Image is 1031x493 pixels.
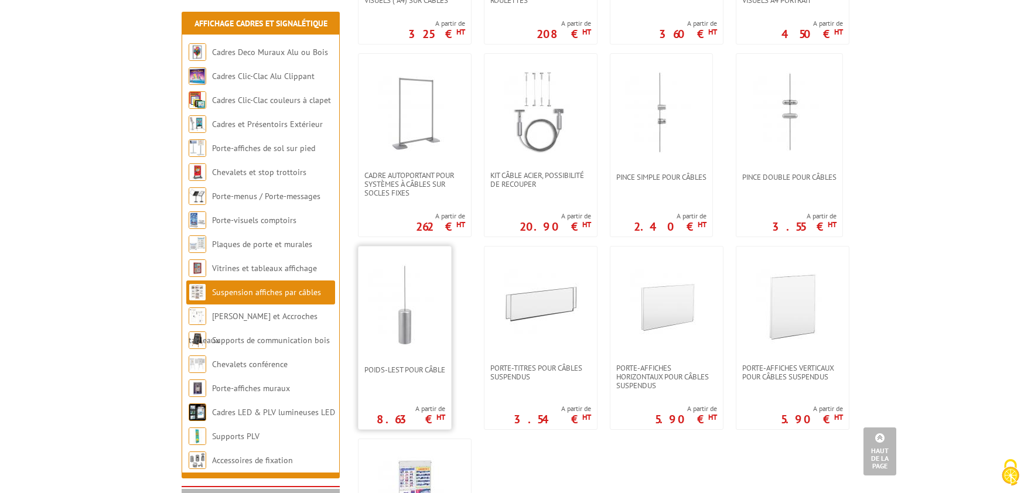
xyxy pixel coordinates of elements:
[189,43,206,61] img: Cadres Deco Muraux Alu ou Bois
[359,171,471,197] a: Cadre autoportant pour systèmes à câbles sur socles fixes
[537,30,591,37] p: 208 €
[781,19,843,28] span: A partir de
[189,211,206,229] img: Porte-visuels comptoirs
[374,71,456,153] img: Cadre autoportant pour systèmes à câbles sur socles fixes
[610,173,712,182] a: Pince simple pour câbles
[189,451,206,469] img: Accessoires de fixation
[749,71,831,153] img: Pince double pour câbles
[537,19,591,28] span: A partir de
[582,27,591,37] sup: HT
[500,264,582,346] img: Porte-titres pour câbles suspendus
[212,455,293,465] a: Accessoires de fixation
[189,307,206,325] img: Cimaises et Accroches tableaux
[212,215,296,225] a: Porte-visuels comptoirs
[655,416,717,423] p: 5.90 €
[189,67,206,85] img: Cadres Clic-Clac Alu Clippant
[189,187,206,205] img: Porte-menus / Porte-messages
[616,173,706,182] span: Pince simple pour câbles
[781,404,843,413] span: A partir de
[212,335,330,345] a: Supports de communication bois
[520,223,591,230] p: 20.90 €
[189,235,206,253] img: Plaques de porte et murales
[772,223,837,230] p: 3.55 €
[359,365,451,374] a: Poids-lest pour câble
[189,403,206,421] img: Cadres LED & PLV lumineuses LED
[863,427,896,475] a: Haut de la page
[189,283,206,301] img: Suspension affiches par câbles
[834,412,843,422] sup: HT
[416,211,465,221] span: A partir de
[212,191,320,201] a: Porte-menus / Porte-messages
[189,163,206,181] img: Chevalets et stop trottoirs
[490,171,591,189] span: Kit Câble acier, possibilité de recouper
[781,30,843,37] p: 450 €
[212,95,331,105] a: Cadres Clic-Clac couleurs à clapet
[364,365,445,374] span: Poids-lest pour câble
[514,416,591,423] p: 3.54 €
[736,364,849,381] a: Porte-affiches verticaux pour câbles suspendus
[456,27,465,37] sup: HT
[189,379,206,397] img: Porte-affiches muraux
[620,71,702,153] img: Pince simple pour câbles
[456,220,465,230] sup: HT
[212,71,315,81] a: Cadres Clic-Clac Alu Clippant
[634,223,706,230] p: 2.40 €
[212,143,315,153] a: Porte-affiches de sol sur pied
[634,211,706,221] span: A partir de
[484,364,597,381] a: Porte-titres pour câbles suspendus
[212,383,290,393] a: Porte-affiches muraux
[996,458,1025,487] img: Cookies (fenêtre modale)
[659,30,717,37] p: 360 €
[212,119,323,129] a: Cadres et Présentoirs Extérieur
[742,173,837,182] span: Pince double pour câbles
[484,171,597,189] a: Kit Câble acier, possibilité de recouper
[194,18,327,29] a: Affichage Cadres et Signalétique
[212,359,288,369] a: Chevalets conférence
[212,287,321,297] a: Suspension affiches par câbles
[212,167,306,177] a: Chevalets et stop trottoirs
[212,431,260,441] a: Supports PLV
[500,71,582,153] img: Kit Câble acier, possibilité de recouper
[364,264,446,346] img: Poids-lest pour câble
[659,19,717,28] span: A partir de
[189,311,318,345] a: [PERSON_NAME] et Accroches tableaux
[189,259,206,277] img: Vitrines et tableaux affichage
[708,27,717,37] sup: HT
[189,427,206,445] img: Supports PLV
[736,173,842,182] a: Pince double pour câbles
[582,412,591,422] sup: HT
[708,412,717,422] sup: HT
[212,407,335,417] a: Cadres LED & PLV lumineuses LED
[436,412,445,422] sup: HT
[610,364,723,390] a: Porte-affiches horizontaux pour câbles suspendus
[698,220,706,230] sup: HT
[364,171,465,197] span: Cadre autoportant pour systèmes à câbles sur socles fixes
[189,355,206,373] img: Chevalets conférence
[742,364,843,381] span: Porte-affiches verticaux pour câbles suspendus
[582,220,591,230] sup: HT
[377,404,445,413] span: A partir de
[616,364,717,390] span: Porte-affiches horizontaux pour câbles suspendus
[189,115,206,133] img: Cadres et Présentoirs Extérieur
[189,91,206,109] img: Cadres Clic-Clac couleurs à clapet
[990,453,1031,493] button: Cookies (fenêtre modale)
[772,211,837,221] span: A partir de
[520,211,591,221] span: A partir de
[834,27,843,37] sup: HT
[828,220,837,230] sup: HT
[781,416,843,423] p: 5.90 €
[490,364,591,381] span: Porte-titres pour câbles suspendus
[655,404,717,413] span: A partir de
[408,19,465,28] span: A partir de
[752,264,834,346] img: Porte-affiches verticaux pour câbles suspendus
[514,404,591,413] span: A partir de
[408,30,465,37] p: 325 €
[212,47,328,57] a: Cadres Deco Muraux Alu ou Bois
[416,223,465,230] p: 262 €
[626,264,708,346] img: Porte-affiches horizontaux pour câbles suspendus
[212,239,312,249] a: Plaques de porte et murales
[189,139,206,157] img: Porte-affiches de sol sur pied
[212,263,317,273] a: Vitrines et tableaux affichage
[377,416,445,423] p: 8.63 €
